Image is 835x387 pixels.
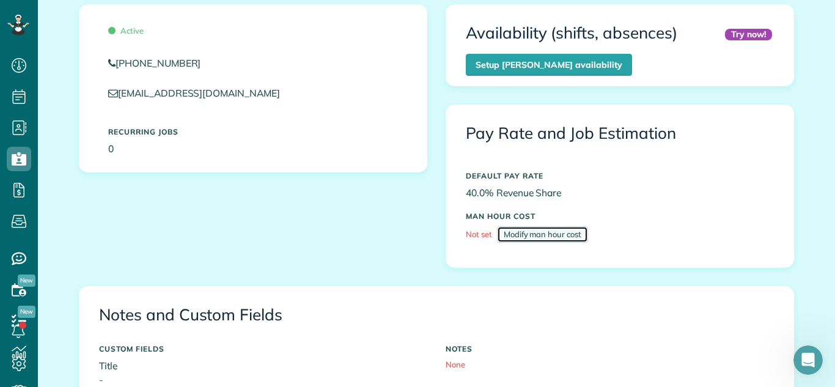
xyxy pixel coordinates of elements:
[108,56,398,70] a: [PHONE_NUMBER]
[466,186,774,200] p: 40.0% Revenue Share
[446,359,465,369] span: None
[108,128,398,136] h5: Recurring Jobs
[58,293,68,303] button: Upload attachment
[466,54,632,76] a: Setup [PERSON_NAME] availability
[40,229,112,239] a: [DOMAIN_NAME]
[8,5,31,28] button: go back
[466,125,774,142] h3: Pay Rate and Job Estimation
[20,133,191,193] div: Click reply below and let me and team know what you're looking for or what you need. We're here t...
[10,268,234,289] textarea: Message…
[20,61,191,97] div: [PERSON_NAME] here! I developed the software you're currently trialing (though I have help now!)
[215,5,237,27] div: Close
[446,345,774,353] h5: NOTES
[191,5,215,28] button: Home
[99,359,427,387] p: Title -
[108,26,144,35] span: Active
[99,306,774,324] h3: Notes and Custom Fields
[78,293,87,303] button: Start recording
[210,289,229,308] button: Send a message…
[497,226,588,243] a: Modify man hour cost
[20,217,191,241] div: [PERSON_NAME] CTO, Software
[99,345,427,353] h5: CUSTOM FIELDS
[10,53,235,305] div: Alexandre says…
[10,53,200,278] div: [PERSON_NAME] here! I developed the software you're currently trialing (though I have help now!)H...
[466,172,774,180] h5: DEFAULT PAY RATE
[108,142,398,156] p: 0
[59,15,119,28] p: Active 21h ago
[725,29,772,40] div: Try now!
[39,293,48,303] button: Gif picker
[35,7,54,26] img: Profile image for Alexandre
[59,6,139,15] h1: [PERSON_NAME]
[466,229,492,239] span: Not set
[18,306,35,318] span: New
[20,199,191,211] div: - [PERSON_NAME]
[108,87,292,99] a: [EMAIL_ADDRESS][DOMAIN_NAME]
[20,103,145,125] b: How was your first day on ZenMaid?
[466,24,677,42] h3: Availability (shifts, absences)
[466,212,774,220] h5: MAN HOUR COST
[793,345,823,375] iframe: Intercom live chat
[18,275,35,287] span: New
[20,247,191,271] div: PS Hit reply now - we want to hear from you 😀
[19,293,29,303] button: Emoji picker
